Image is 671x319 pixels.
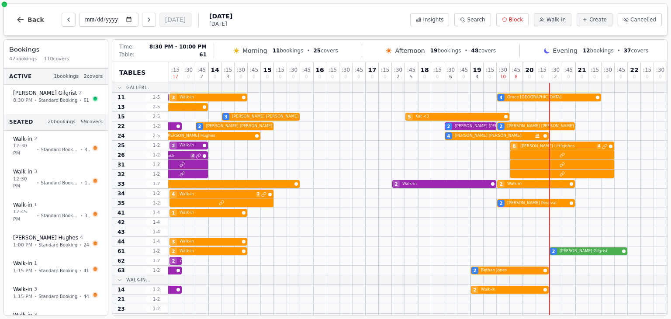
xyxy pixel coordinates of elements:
[593,75,596,79] span: 0
[313,48,321,54] span: 25
[146,286,167,293] span: 1 - 2
[583,47,614,54] span: bookings
[118,305,125,312] span: 23
[355,67,363,73] span: : 45
[38,293,77,300] span: Standard Booking
[34,267,37,274] span: •
[13,208,35,223] span: 12:45 PM
[180,142,201,149] span: Walk-in
[200,75,203,79] span: 2
[633,75,636,79] span: 0
[146,296,167,302] span: 1 - 2
[659,75,661,79] span: 0
[13,234,78,241] span: [PERSON_NAME] Hughes
[209,12,232,21] span: [DATE]
[630,67,638,73] span: 22
[41,212,79,219] span: Standard Booking
[13,168,32,175] span: Walk-in
[305,75,308,79] span: 0
[567,75,570,79] span: 0
[371,75,374,79] span: 0
[578,67,586,73] span: 21
[146,248,167,254] span: 1 - 2
[166,153,189,159] span: jack
[606,75,609,79] span: 0
[410,75,412,79] span: 5
[171,67,180,73] span: : 15
[292,75,294,79] span: 0
[538,67,546,73] span: : 15
[37,212,39,219] span: •
[552,248,555,255] span: 2
[118,229,125,236] span: 43
[118,180,125,187] span: 33
[146,132,167,139] span: 2 - 5
[172,191,175,198] span: 4
[256,192,260,197] span: 2
[149,43,207,50] span: 8:30 PM - 10:00 PM
[172,94,175,101] span: 3
[507,123,574,129] span: [PERSON_NAME] [PERSON_NAME]
[500,200,503,207] span: 2
[184,67,193,73] span: : 30
[172,239,175,245] span: 3
[38,97,77,104] span: Standard Booking
[34,242,37,248] span: •
[9,9,51,30] button: Back
[476,75,478,79] span: 4
[85,146,90,153] span: 45
[273,48,280,54] span: 11
[224,67,232,73] span: : 15
[146,238,167,245] span: 1 - 4
[172,248,175,255] span: 2
[126,84,151,91] span: Galleri...
[118,209,125,216] span: 41
[646,75,648,79] span: 0
[474,267,477,274] span: 2
[119,68,146,77] span: Tables
[34,201,37,209] span: 1
[467,16,485,23] span: Search
[146,152,167,158] span: 1 - 2
[118,171,125,178] span: 32
[554,75,557,79] span: 2
[13,97,32,104] span: 8:30 PM
[318,75,321,79] span: 0
[34,286,37,293] span: 3
[190,153,195,159] span: 3
[13,201,32,208] span: Walk-in
[180,191,254,198] span: Walk-in
[302,67,311,73] span: : 45
[146,209,167,216] span: 1 - 4
[13,90,77,97] span: [PERSON_NAME] Gilgrist
[13,267,32,275] span: 1:15 PM
[488,75,491,79] span: 0
[289,67,297,73] span: : 30
[329,67,337,73] span: : 15
[118,152,125,159] span: 26
[430,48,438,54] span: 19
[564,67,573,73] span: : 45
[656,67,664,73] span: : 30
[449,75,452,79] span: 6
[79,267,82,274] span: •
[38,267,77,274] span: Standard Booking
[465,47,468,54] span: •
[357,75,360,79] span: 0
[118,248,125,255] span: 61
[9,55,37,63] span: 42 bookings
[534,13,571,26] button: Walk-in
[500,181,503,187] span: 2
[140,104,201,110] span: Walk-in
[462,75,465,79] span: 0
[619,75,622,79] span: 0
[279,75,281,79] span: 0
[7,255,104,279] button: Walk-in 11:15 PM•Standard Booking•41
[180,248,240,254] span: Walk-in
[9,118,33,125] span: Seated
[433,67,442,73] span: : 15
[119,43,134,50] span: Time:
[455,123,521,129] span: [PERSON_NAME] [PERSON_NAME]
[118,113,125,120] span: 15
[79,97,82,104] span: •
